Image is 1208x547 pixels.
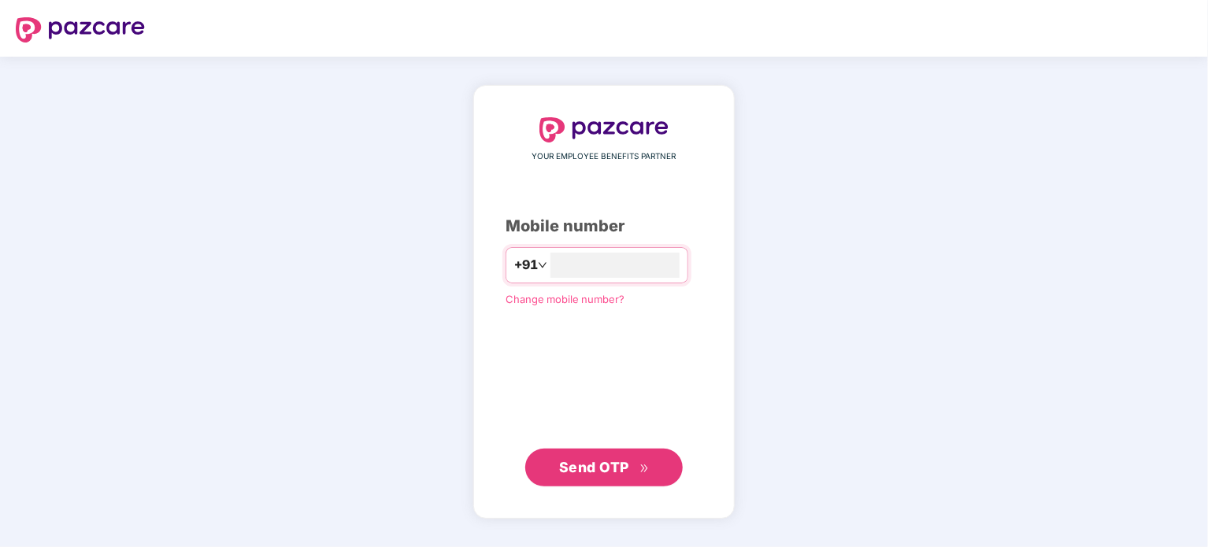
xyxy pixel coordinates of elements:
[16,17,145,43] img: logo
[559,459,629,475] span: Send OTP
[532,150,676,163] span: YOUR EMPLOYEE BENEFITS PARTNER
[514,255,538,275] span: +91
[639,464,650,474] span: double-right
[525,449,683,486] button: Send OTPdouble-right
[539,117,669,142] img: logo
[506,214,702,238] div: Mobile number
[506,293,624,305] a: Change mobile number?
[538,261,547,270] span: down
